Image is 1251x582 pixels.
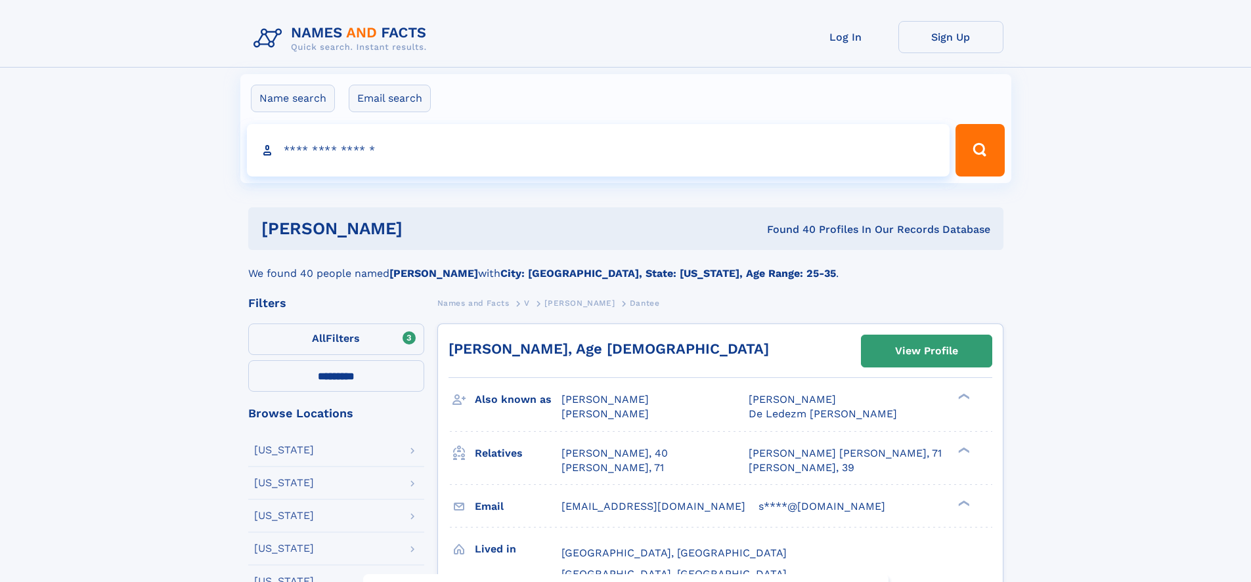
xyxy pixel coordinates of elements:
[248,297,424,309] div: Filters
[475,538,561,560] h3: Lived in
[251,85,335,112] label: Name search
[248,21,437,56] img: Logo Names and Facts
[349,85,431,112] label: Email search
[247,124,950,177] input: search input
[898,21,1003,53] a: Sign Up
[749,393,836,405] span: [PERSON_NAME]
[561,446,668,461] a: [PERSON_NAME], 40
[524,299,530,308] span: V
[544,295,615,311] a: [PERSON_NAME]
[254,510,314,521] div: [US_STATE]
[895,336,958,366] div: View Profile
[749,461,854,475] a: [PERSON_NAME], 39
[561,500,745,512] span: [EMAIL_ADDRESS][DOMAIN_NAME]
[584,222,990,237] div: Found 40 Profiles In Our Records Database
[475,442,561,465] h3: Relatives
[561,393,649,405] span: [PERSON_NAME]
[561,568,787,580] span: [GEOGRAPHIC_DATA], [GEOGRAPHIC_DATA]
[475,495,561,518] h3: Email
[524,295,530,311] a: V
[630,299,660,308] span: Dantee
[248,323,424,355] label: Filters
[254,445,314,455] div: [US_STATE]
[261,220,585,237] h1: [PERSON_NAME]
[955,392,971,401] div: ❯
[955,446,971,454] div: ❯
[955,499,971,507] div: ❯
[561,461,664,475] a: [PERSON_NAME], 71
[862,335,992,367] a: View Profile
[561,547,787,559] span: [GEOGRAPHIC_DATA], [GEOGRAPHIC_DATA]
[389,267,478,280] b: [PERSON_NAME]
[248,250,1003,281] div: We found 40 people named with .
[500,267,836,280] b: City: [GEOGRAPHIC_DATA], State: [US_STATE], Age Range: 25-35
[793,21,898,53] a: Log In
[749,446,942,461] a: [PERSON_NAME] [PERSON_NAME], 71
[544,299,615,308] span: [PERSON_NAME]
[312,332,326,344] span: All
[955,124,1004,177] button: Search Button
[475,388,561,411] h3: Also known as
[749,407,897,420] span: De Ledezm [PERSON_NAME]
[561,407,649,420] span: [PERSON_NAME]
[248,407,424,419] div: Browse Locations
[449,341,769,357] a: [PERSON_NAME], Age [DEMOGRAPHIC_DATA]
[254,478,314,488] div: [US_STATE]
[437,295,510,311] a: Names and Facts
[254,543,314,554] div: [US_STATE]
